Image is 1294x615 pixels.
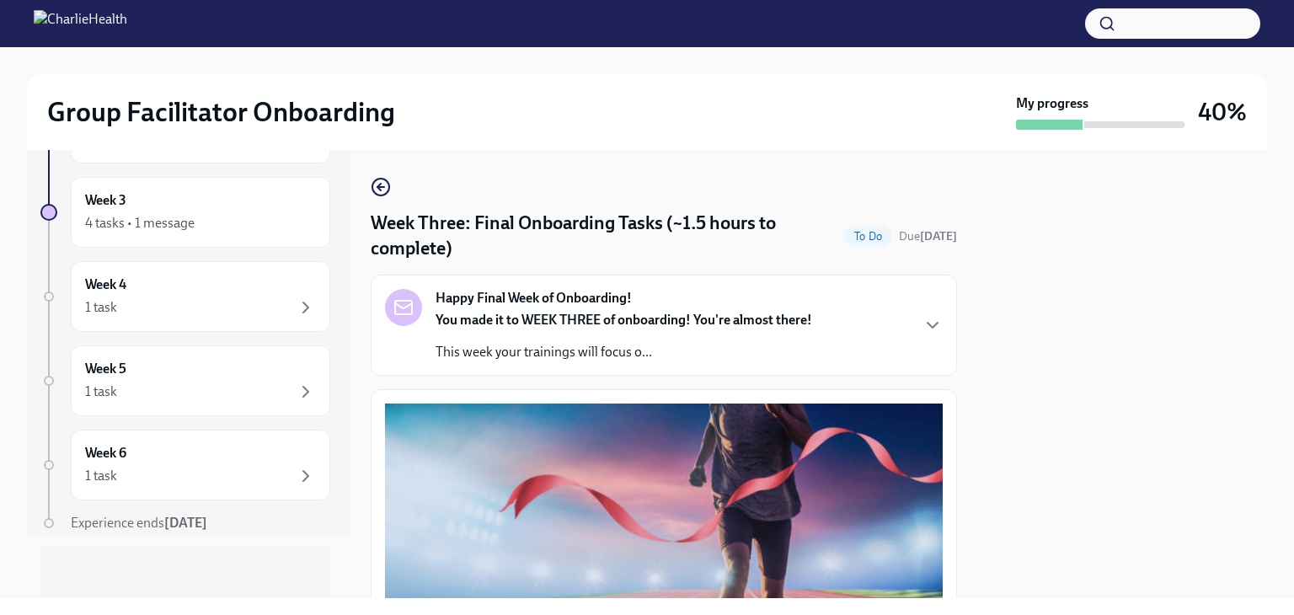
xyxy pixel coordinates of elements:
[40,430,330,500] a: Week 61 task
[920,229,957,243] strong: [DATE]
[436,289,632,307] strong: Happy Final Week of Onboarding!
[371,211,837,261] h4: Week Three: Final Onboarding Tasks (~1.5 hours to complete)
[40,177,330,248] a: Week 34 tasks • 1 message
[1198,97,1247,127] h3: 40%
[40,261,330,332] a: Week 41 task
[436,312,812,328] strong: You made it to WEEK THREE of onboarding! You're almost there!
[85,298,117,317] div: 1 task
[85,214,195,233] div: 4 tasks • 1 message
[844,230,892,243] span: To Do
[85,360,126,378] h6: Week 5
[40,345,330,416] a: Week 51 task
[85,467,117,485] div: 1 task
[34,10,127,37] img: CharlieHealth
[436,343,812,361] p: This week your trainings will focus o...
[47,95,395,129] h2: Group Facilitator Onboarding
[164,515,207,531] strong: [DATE]
[1016,94,1088,113] strong: My progress
[899,229,957,243] span: Due
[71,515,207,531] span: Experience ends
[85,275,126,294] h6: Week 4
[85,191,126,210] h6: Week 3
[85,382,117,401] div: 1 task
[85,444,126,463] h6: Week 6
